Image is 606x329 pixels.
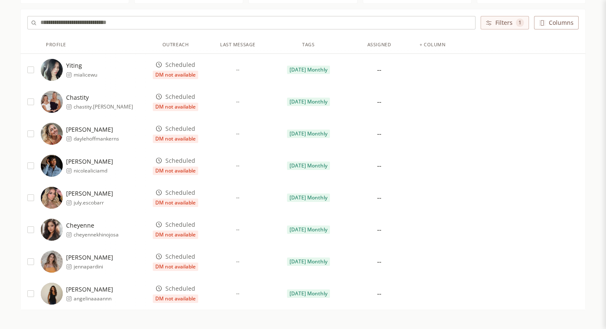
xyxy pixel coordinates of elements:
div: -- [377,225,381,235]
span: [DATE] Monthly [290,98,327,105]
span: DM not available [153,135,198,143]
div: + column [420,41,445,48]
span: Scheduled [165,284,195,293]
span: Scheduled [165,125,195,133]
span: [DATE] Monthly [290,290,327,297]
span: [DATE] Monthly [290,66,327,73]
span: [DATE] Monthly [290,194,327,201]
span: DM not available [153,167,198,175]
img: https://lookalike-images.influencerlist.ai/profiles/cb28e762-544c-4b9e-9c84-43a3fe3aa73f.jpg [41,283,63,305]
button: Filters 1 [481,16,529,29]
span: Scheduled [165,157,195,165]
div: -- [377,289,381,299]
span: [DATE] Monthly [290,226,327,233]
img: https://lookalike-images.influencerlist.ai/profiles/0483e348-e5f7-455f-9749-41ae3d8ee936.jpg [41,187,63,209]
span: [DATE] Monthly [290,162,327,169]
span: -- [236,98,239,105]
span: -- [236,290,239,297]
div: Assigned [367,41,391,48]
span: angelinaaaannn [74,295,113,302]
div: -- [377,65,381,75]
span: jennapardini [74,263,113,270]
span: nicolealiciamd [74,167,113,174]
span: DM not available [153,263,198,271]
span: [PERSON_NAME] [66,285,113,294]
span: july.escobarr [74,199,113,206]
span: Scheduled [165,93,195,101]
span: [DATE] Monthly [290,258,327,265]
span: DM not available [153,71,198,79]
div: -- [377,129,381,139]
span: [DATE] Monthly [290,130,327,137]
div: Outreach [162,41,189,48]
span: DM not available [153,231,198,239]
span: Scheduled [165,188,195,197]
span: -- [236,66,239,73]
button: Columns [534,16,579,29]
div: -- [377,257,381,267]
img: https://lookalike-images.influencerlist.ai/profiles/9472c88e-ea33-4dc8-ad30-04c8c3948de2.jpg [41,219,63,241]
div: Profile [46,41,66,48]
span: -- [236,258,239,265]
img: https://lookalike-images.influencerlist.ai/profiles/7a3692a2-01b8-4975-bfb1-a969a3781523.jpg [41,251,63,273]
span: [PERSON_NAME] [66,157,113,166]
span: [PERSON_NAME] [66,189,113,198]
span: Cheyenne [66,221,119,230]
div: -- [377,161,381,171]
img: https://lookalike-images.influencerlist.ai/profiles/ec7e95fd-4c97-46a7-9b9d-11185880e753.jpg [41,59,63,81]
span: 1 [516,19,524,27]
span: -- [236,130,239,137]
span: -- [236,162,239,169]
div: -- [377,97,381,107]
div: Tags [302,41,314,48]
span: Scheduled [165,220,195,229]
span: -- [236,194,239,201]
span: [PERSON_NAME] [66,125,120,134]
div: Last Message [220,41,255,48]
span: DM not available [153,103,198,111]
span: DM not available [153,199,198,207]
span: DM not available [153,295,198,303]
span: Yiting [66,61,97,70]
img: https://lookalike-images.influencerlist.ai/profiles/694c67a1-d48b-4690-84ae-775a08da60ab.jpg [41,91,63,113]
span: [PERSON_NAME] [66,253,113,262]
span: Scheduled [165,252,195,261]
div: -- [377,193,381,203]
img: https://lookalike-images.influencerlist.ai/profiles/b1bcbab3-b355-4e60-9f68-26c0d33a81a8.jpg [41,155,63,177]
img: https://lookalike-images.influencerlist.ai/profiles/e29a8048-8349-4318-ac75-3e00d7dda1f8.jpg [41,123,63,145]
span: chastity.[PERSON_NAME] [74,103,133,110]
span: cheyennekhinojosa [74,231,119,238]
span: Scheduled [165,61,195,69]
span: Chastity [66,93,133,102]
span: daylehoffmankerns [74,135,120,142]
span: mialicewu [74,72,97,78]
span: -- [236,226,239,233]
